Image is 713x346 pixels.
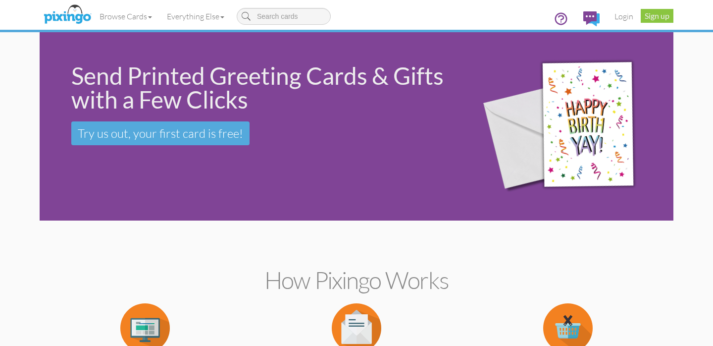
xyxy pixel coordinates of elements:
[92,4,159,29] a: Browse Cards
[159,4,232,29] a: Everything Else
[78,126,243,141] span: Try us out, your first card is free!
[583,11,600,26] img: comments.svg
[57,267,656,293] h2: How Pixingo works
[607,4,641,29] a: Login
[641,9,673,23] a: Sign up
[71,121,250,145] a: Try us out, your first card is free!
[41,2,94,27] img: pixingo logo
[237,8,331,25] input: Search cards
[468,35,671,219] img: 942c5090-71ba-4bfc-9a92-ca782dcda692.png
[71,64,454,112] div: Send Printed Greeting Cards & Gifts with a Few Clicks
